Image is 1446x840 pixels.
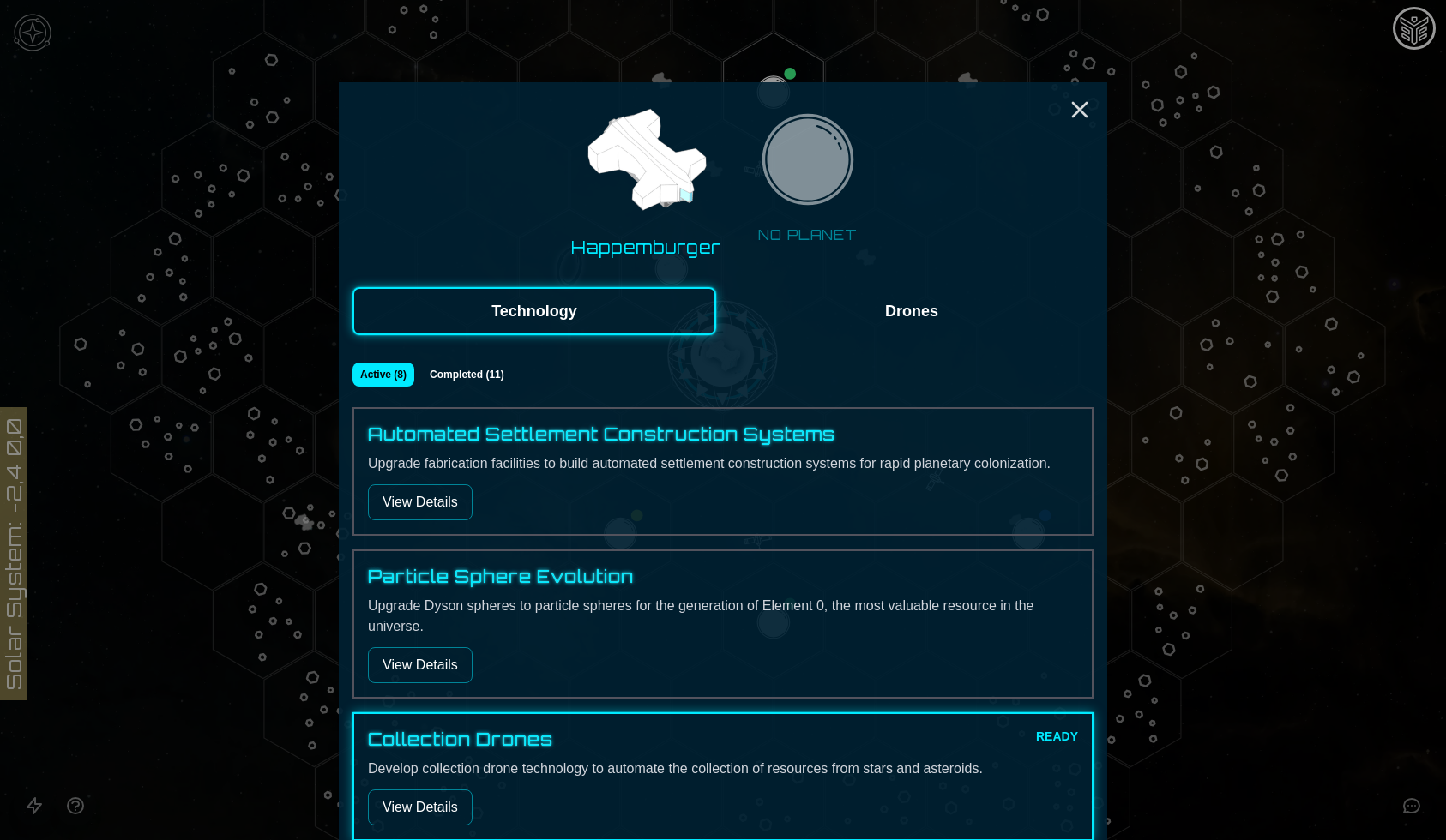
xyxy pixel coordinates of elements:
p: Develop collection drone technology to automate the collection of resources from stars and astero... [368,759,1078,779]
button: View Details [368,789,473,825]
button: Drones [730,287,1094,335]
img: Planet [754,111,862,219]
button: Happemburger [557,87,736,267]
h4: Automated Settlement Construction Systems [368,423,835,447]
button: NO PLANET [742,105,875,252]
p: Upgrade Dyson spheres to particle spheres for the generation of Element 0, the most valuable reso... [368,596,1078,637]
span: READY [1036,728,1078,745]
h4: Particle Sphere Evolution [368,565,634,589]
button: Close [1066,96,1094,123]
p: Upgrade fabrication facilities to build automated settlement construction systems for rapid plane... [368,453,1078,474]
img: Ship [580,95,712,227]
button: View Details [368,484,473,520]
h4: Collection Drones [368,728,553,752]
button: Completed (11) [421,363,513,387]
button: Active (8) [352,363,414,387]
button: View Details [368,647,473,683]
button: Technology [352,287,716,335]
